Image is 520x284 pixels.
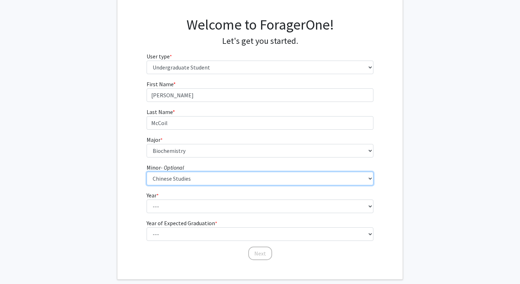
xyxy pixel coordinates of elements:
[5,252,30,279] iframe: Chat
[147,163,184,172] label: Minor
[147,52,172,61] label: User type
[147,16,374,33] h1: Welcome to ForagerOne!
[248,247,272,260] button: Next
[161,164,184,171] i: - Optional
[147,81,173,88] span: First Name
[147,135,163,144] label: Major
[147,191,159,200] label: Year
[147,108,173,115] span: Last Name
[147,36,374,46] h4: Let's get you started.
[147,219,217,227] label: Year of Expected Graduation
